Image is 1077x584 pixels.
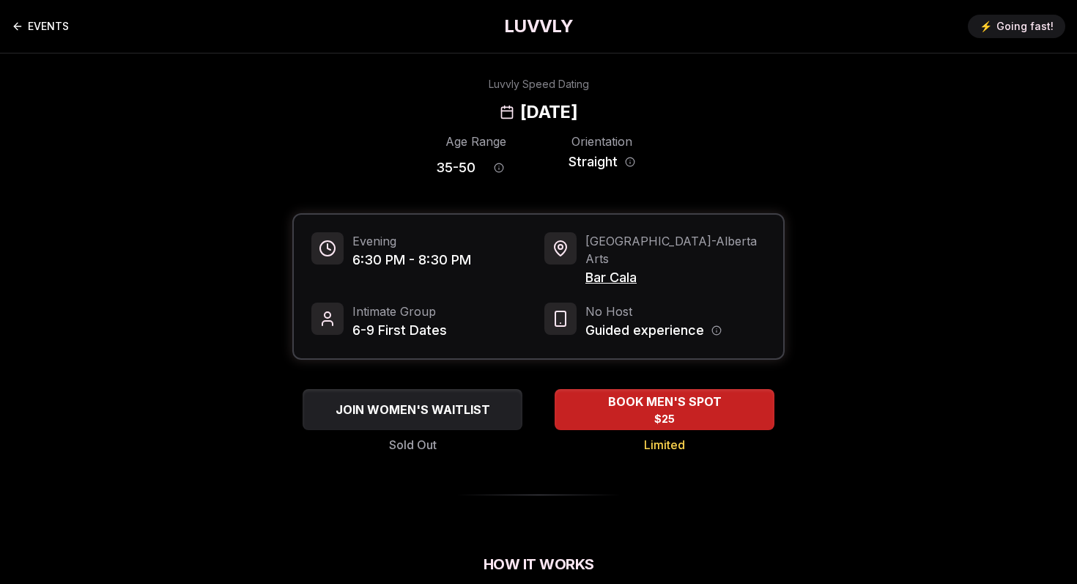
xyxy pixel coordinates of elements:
[489,77,589,92] div: Luvvly Speed Dating
[504,15,573,38] a: LUVVLY
[555,389,774,430] button: BOOK MEN'S SPOT - Limited
[333,401,493,418] span: JOIN WOMEN'S WAITLIST
[352,320,447,341] span: 6-9 First Dates
[654,412,675,426] span: $25
[292,554,785,574] h2: How It Works
[436,158,475,178] span: 35 - 50
[980,19,992,34] span: ⚡️
[605,393,725,410] span: BOOK MEN'S SPOT
[352,232,471,250] span: Evening
[711,325,722,336] button: Host information
[483,152,515,184] button: Age range information
[585,267,766,288] span: Bar Cala
[585,303,722,320] span: No Host
[625,157,635,167] button: Orientation information
[644,436,685,454] span: Limited
[352,250,471,270] span: 6:30 PM - 8:30 PM
[585,232,766,267] span: [GEOGRAPHIC_DATA] - Alberta Arts
[303,389,522,430] button: JOIN WOMEN'S WAITLIST - Sold Out
[585,320,704,341] span: Guided experience
[996,19,1054,34] span: Going fast!
[389,436,437,454] span: Sold Out
[520,100,577,124] h2: [DATE]
[569,152,618,172] span: Straight
[562,133,641,150] div: Orientation
[352,303,447,320] span: Intimate Group
[436,133,515,150] div: Age Range
[12,12,69,41] a: Back to events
